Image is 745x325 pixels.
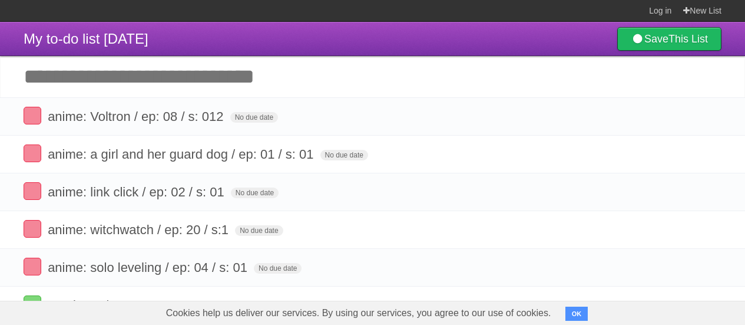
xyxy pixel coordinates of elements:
[231,188,279,198] span: No due date
[254,263,302,274] span: No due date
[24,107,41,124] label: Done
[24,31,148,47] span: My to-do list [DATE]
[24,296,41,313] label: Done
[24,258,41,275] label: Done
[235,225,283,236] span: No due date
[24,182,41,200] label: Done
[154,301,563,325] span: Cookies help us deliver our services. By using our services, you agree to our use of cookies.
[48,260,250,275] span: anime: solo leveling / ep: 04 / s: 01
[48,298,180,313] span: amulet#4 / page no:50
[48,109,226,124] span: anime: Voltron / ep: 08 / s: 012
[617,27,721,51] a: SaveThis List
[668,33,708,45] b: This List
[230,112,278,123] span: No due date
[24,220,41,238] label: Done
[24,145,41,162] label: Done
[48,222,231,237] span: anime: witchwatch / ep: 20 / s:1
[565,307,588,321] button: OK
[48,185,227,199] span: anime: link click / ep: 02 / s: 01
[320,150,368,160] span: No due date
[48,147,316,162] span: anime: a girl and her guard dog / ep: 01 / s: 01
